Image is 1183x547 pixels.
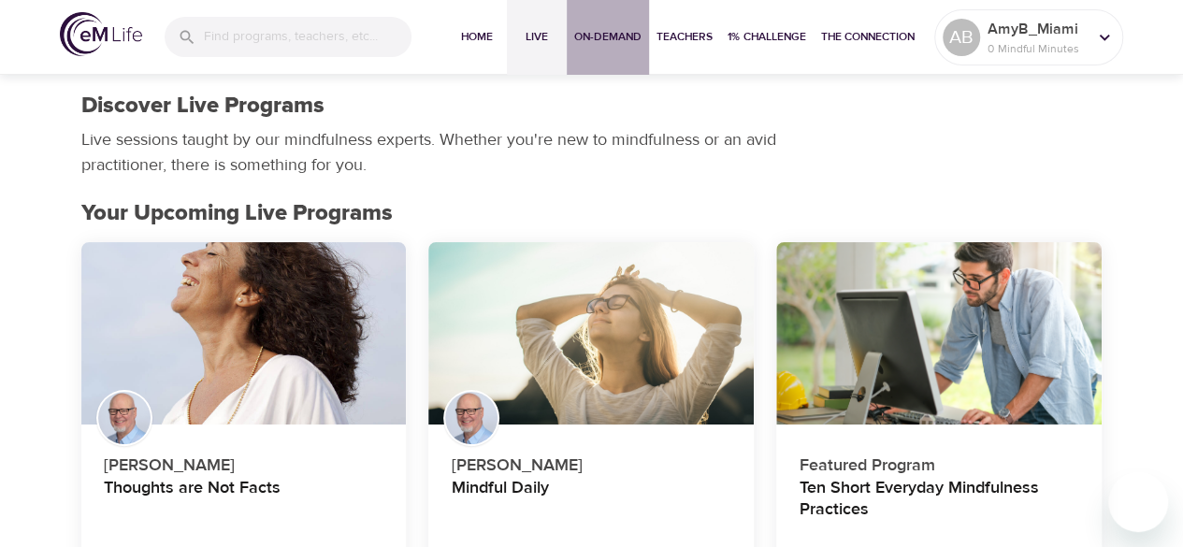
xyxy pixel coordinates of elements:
[799,478,1079,523] h4: Ten Short Everyday Mindfulness Practices
[988,18,1087,40] p: AmyB_Miami
[451,445,731,478] p: [PERSON_NAME]
[81,127,783,178] p: Live sessions taught by our mindfulness experts. Whether you're new to mindfulness or an avid pra...
[204,17,411,57] input: Find programs, teachers, etc...
[451,478,731,523] h4: Mindful Daily
[60,12,142,56] img: logo
[104,445,384,478] p: [PERSON_NAME]
[454,27,499,47] span: Home
[428,242,754,425] button: Mindful Daily
[821,27,915,47] span: The Connection
[776,242,1102,425] button: Ten Short Everyday Mindfulness Practices
[988,40,1087,57] p: 0 Mindful Minutes
[81,93,325,120] h1: Discover Live Programs
[104,478,384,523] h4: Thoughts are Not Facts
[943,19,980,56] div: AB
[656,27,713,47] span: Teachers
[799,445,1079,478] p: Featured Program
[81,242,407,425] button: Thoughts are Not Facts
[574,27,642,47] span: On-Demand
[514,27,559,47] span: Live
[81,200,1103,227] h2: Your Upcoming Live Programs
[1108,472,1168,532] iframe: Button to launch messaging window
[728,27,806,47] span: 1% Challenge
